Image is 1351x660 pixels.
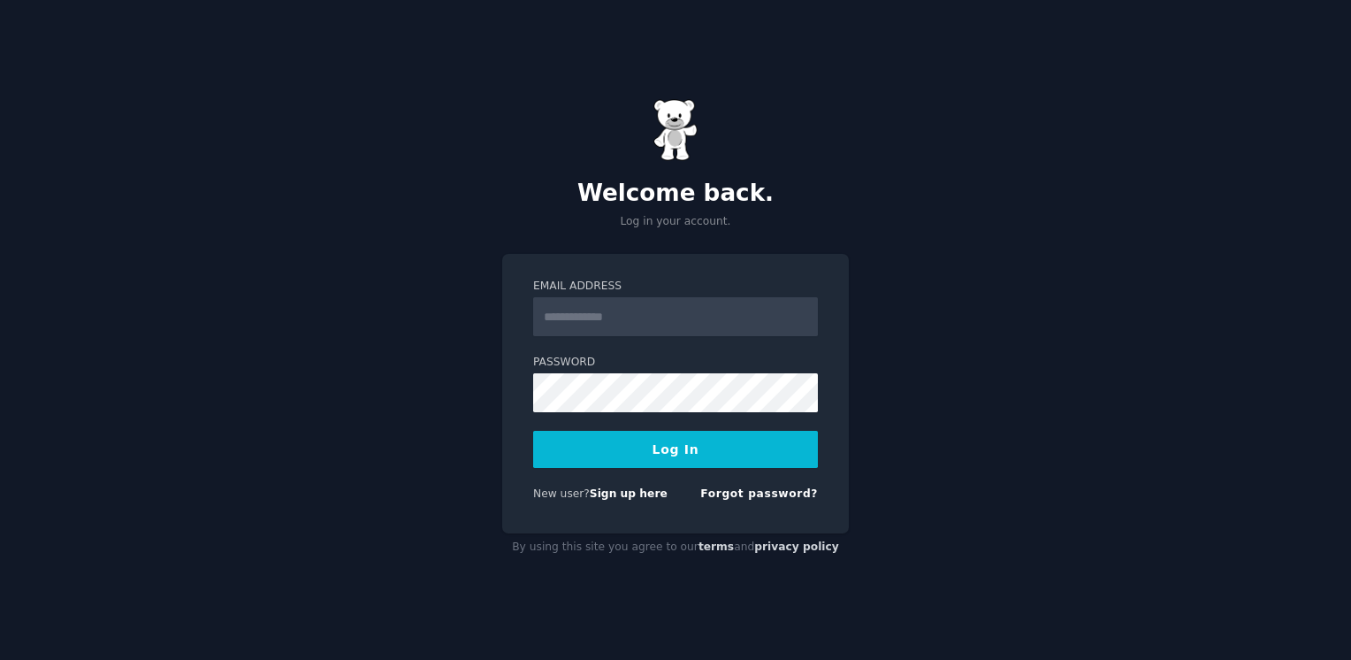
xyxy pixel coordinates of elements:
[502,533,849,562] div: By using this site you agree to our and
[754,541,839,553] a: privacy policy
[533,355,818,371] label: Password
[698,541,734,553] a: terms
[700,487,818,500] a: Forgot password?
[533,431,818,468] button: Log In
[533,279,818,295] label: Email Address
[502,214,849,230] p: Log in your account.
[590,487,668,500] a: Sign up here
[653,99,698,161] img: Gummy Bear
[533,487,590,500] span: New user?
[502,180,849,208] h2: Welcome back.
